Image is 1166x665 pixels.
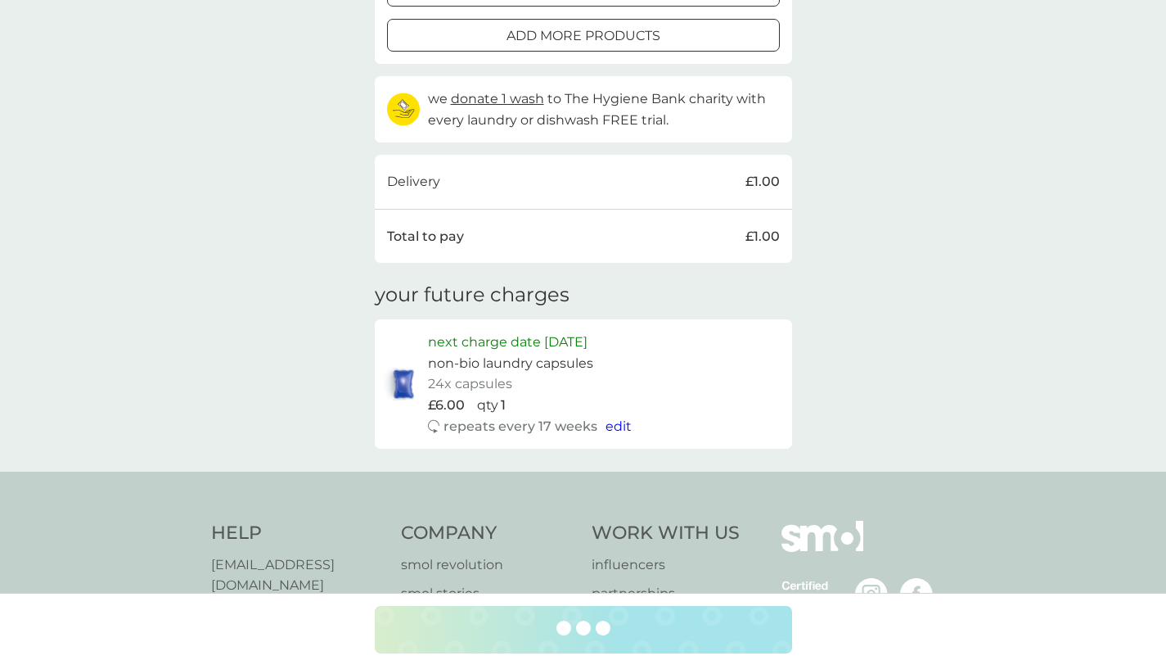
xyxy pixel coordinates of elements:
img: smol [781,521,863,577]
a: [EMAIL_ADDRESS][DOMAIN_NAME] [211,554,385,596]
img: visit the smol Instagram page [855,578,888,611]
p: non-bio laundry capsules [428,353,593,374]
p: 24x capsules [428,373,512,395]
a: influencers [592,554,740,576]
h4: Company [401,521,575,546]
p: £1.00 [745,171,780,192]
p: £6.00 [428,395,465,416]
p: £1.00 [745,226,780,247]
h4: Help [211,521,385,546]
button: add more products [387,19,780,52]
p: 1 [501,395,506,416]
h3: your future charges [375,283,569,307]
a: smol revolution [401,554,575,576]
a: smol stories [401,583,575,604]
a: partnerships [592,583,740,604]
p: we to The Hygiene Bank charity with every laundry or dishwash FREE trial. [428,88,780,130]
p: Total to pay [387,226,464,247]
p: next charge date [DATE] [428,332,588,353]
h4: Work With Us [592,521,740,546]
span: edit [606,418,632,434]
p: add more products [506,25,660,47]
button: edit [606,416,632,437]
p: repeats every 17 weeks [443,416,597,437]
img: visit the smol Facebook page [900,578,933,611]
p: qty [477,395,498,416]
span: donate 1 wash [451,91,544,106]
p: Delivery [387,171,440,192]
